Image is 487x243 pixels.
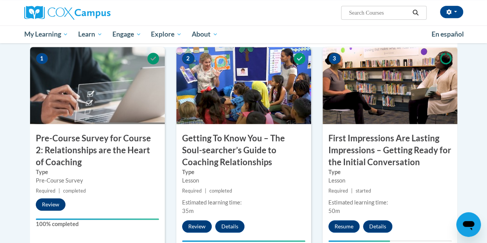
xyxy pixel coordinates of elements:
a: Explore [146,25,187,43]
span: My Learning [24,30,68,39]
div: Pre-Course Survey [36,176,159,185]
span: Required [328,188,348,194]
div: Your progress [182,240,305,242]
span: completed [209,188,232,194]
img: Cox Campus [24,6,110,20]
label: 100% completed [36,220,159,228]
label: Type [328,168,452,176]
img: Course Image [30,47,165,124]
div: Estimated learning time: [328,198,452,207]
img: Course Image [323,47,457,124]
span: started [356,188,371,194]
h3: Pre-Course Survey for Course 2: Relationships are the Heart of Coaching [30,132,165,168]
span: 35m [182,208,194,214]
div: Lesson [328,176,452,185]
a: Cox Campus [24,6,163,20]
label: Type [182,168,305,176]
span: Required [36,188,55,194]
span: 50m [328,208,340,214]
button: Search [410,8,421,17]
div: Lesson [182,176,305,185]
label: Type [36,168,159,176]
input: Search Courses [348,8,410,17]
button: Review [182,220,212,233]
div: Your progress [36,218,159,220]
span: 1 [36,53,48,64]
h3: Getting To Know You – The Soul-searcher’s Guide to Coaching Relationships [176,132,311,168]
span: Explore [151,30,182,39]
span: | [351,188,353,194]
div: Main menu [18,25,469,43]
button: Account Settings [440,6,463,18]
a: My Learning [19,25,74,43]
span: Engage [112,30,141,39]
span: 2 [182,53,194,64]
a: About [187,25,223,43]
h3: First Impressions Are Lasting Impressions – Getting Ready for the Initial Conversation [323,132,457,168]
span: 3 [328,53,341,64]
span: | [59,188,60,194]
a: Learn [73,25,107,43]
span: | [205,188,206,194]
img: Course Image [176,47,311,124]
button: Details [215,220,244,233]
span: En español [432,30,464,38]
span: completed [63,188,86,194]
iframe: Button to launch messaging window [456,212,481,237]
span: Learn [78,30,102,39]
button: Details [363,220,392,233]
span: About [192,30,218,39]
button: Review [36,198,65,211]
div: Estimated learning time: [182,198,305,207]
a: Engage [107,25,146,43]
span: Required [182,188,202,194]
div: Your progress [328,240,390,242]
button: Resume [328,220,360,233]
a: En español [427,26,469,42]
